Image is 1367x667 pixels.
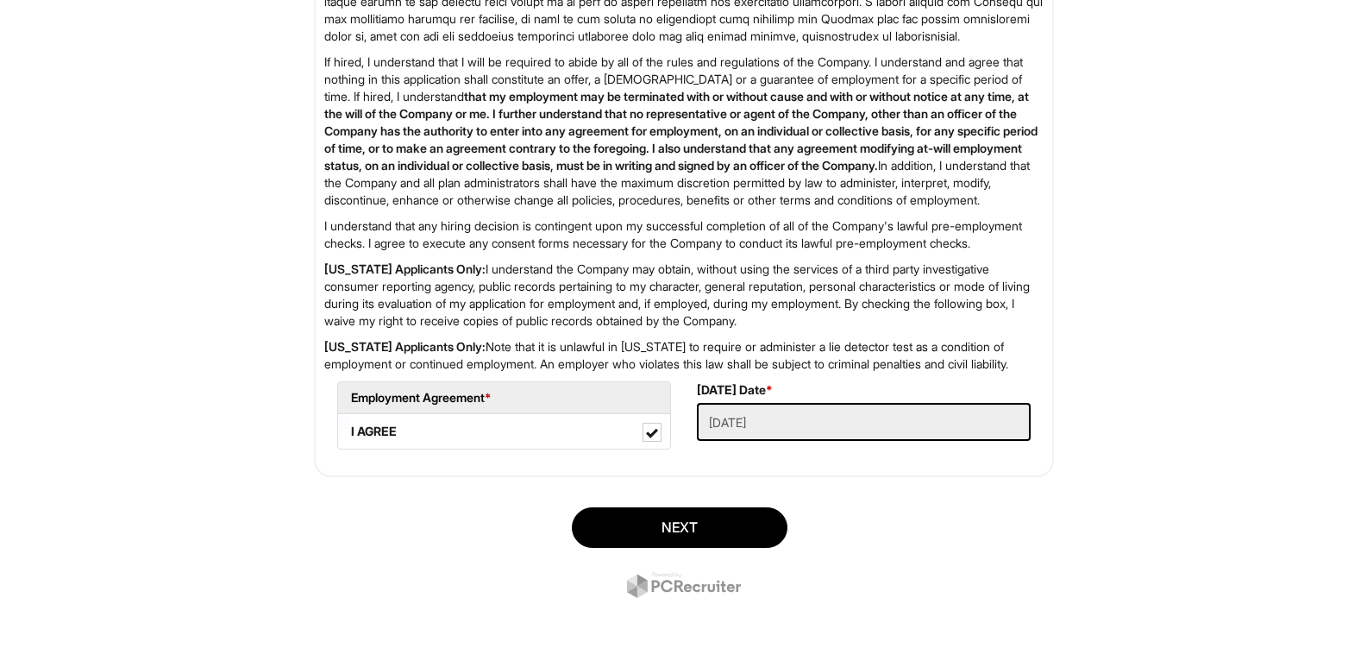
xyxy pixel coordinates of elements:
[697,403,1031,441] input: Today's Date
[697,381,773,399] label: [DATE] Date
[324,53,1044,209] p: If hired, I understand that I will be required to abide by all of the rules and regulations of th...
[338,414,670,449] label: I AGREE
[324,261,486,276] strong: [US_STATE] Applicants Only:
[324,338,1044,373] p: Note that it is unlawful in [US_STATE] to require or administer a lie detector test as a conditio...
[351,391,657,404] h5: Employment Agreement
[324,339,486,354] strong: [US_STATE] Applicants Only:
[572,507,787,548] button: Next
[324,261,1044,330] p: I understand the Company may obtain, without using the services of a third party investigative co...
[324,217,1044,252] p: I understand that any hiring decision is contingent upon my successful completion of all of the C...
[324,89,1038,173] strong: that my employment may be terminated with or without cause and with or without notice at any time...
